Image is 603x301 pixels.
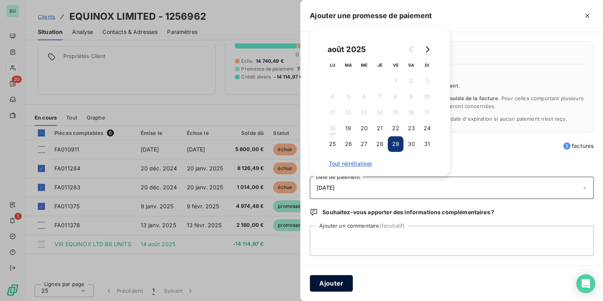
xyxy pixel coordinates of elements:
button: 21 [372,120,388,136]
button: 30 [404,136,419,152]
span: Tout réinitialiser [329,161,431,167]
button: 9 [404,89,419,105]
button: 10 [419,89,435,105]
th: jeudi [372,57,388,73]
span: La promesse de paiement couvre . Pour celles comportant plusieurs échéances, seules les échéances... [329,95,584,109]
th: dimanche [419,57,435,73]
button: 18 [325,120,341,136]
button: 1 [388,73,404,89]
button: 17 [419,105,435,120]
span: 3 [563,142,570,150]
button: 27 [356,136,372,152]
button: 29 [388,136,404,152]
div: août 2025 [325,43,368,56]
th: vendredi [388,57,404,73]
button: Ajouter [310,275,353,292]
button: 7 [372,89,388,105]
button: 28 [372,136,388,152]
span: factures [563,142,594,150]
button: 19 [341,120,356,136]
span: [DATE] [316,185,335,191]
button: 26 [341,136,356,152]
th: lundi [325,57,341,73]
button: 22 [388,120,404,136]
button: 12 [341,105,356,120]
button: 16 [404,105,419,120]
span: l’ensemble du solde de la facture [413,95,498,101]
span: Souhaitez-vous apporter des informations complémentaires ? [322,208,494,216]
button: 3 [419,73,435,89]
button: Go to previous month [404,41,419,57]
button: 6 [356,89,372,105]
button: 4 [325,89,341,105]
button: 2 [404,73,419,89]
button: 13 [356,105,372,120]
button: 15 [388,105,404,120]
h5: Ajouter une promesse de paiement [310,10,432,21]
button: 24 [419,120,435,136]
button: 8 [388,89,404,105]
th: mercredi [356,57,372,73]
button: 23 [404,120,419,136]
div: Open Intercom Messenger [576,274,595,293]
th: mardi [341,57,356,73]
button: Go to next month [419,41,435,57]
button: 25 [325,136,341,152]
button: 20 [356,120,372,136]
button: 31 [419,136,435,152]
th: samedi [404,57,419,73]
button: 14 [372,105,388,120]
button: 5 [341,89,356,105]
button: 11 [325,105,341,120]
